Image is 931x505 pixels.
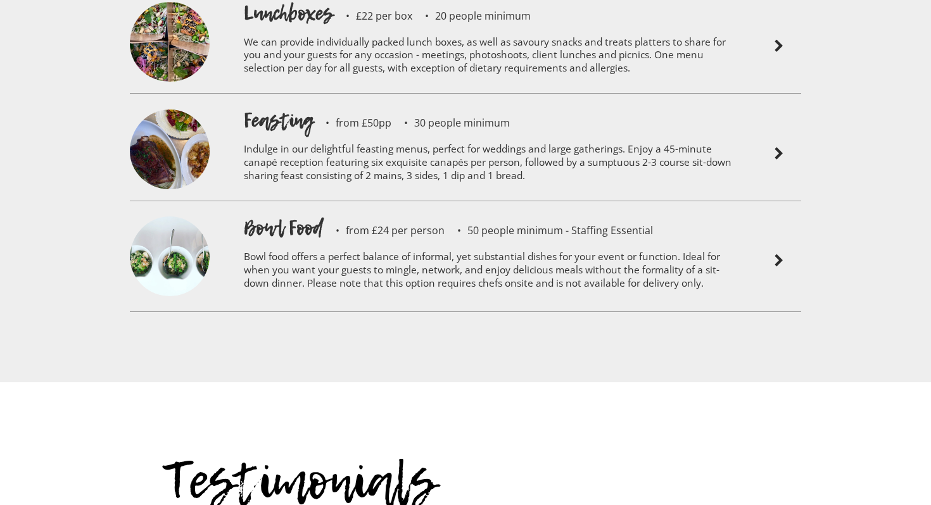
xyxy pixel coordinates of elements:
p: 50 people minimum - Staffing Essential [445,225,653,235]
p: 30 people minimum [391,118,510,128]
p: 20 people minimum [412,11,531,21]
p: from £24 per person [323,225,445,235]
h1: Feasting [244,106,313,134]
p: £22 per box [333,11,412,21]
p: Indulge in our delightful feasting menus, perfect for weddings and large gatherings. Enjoy a 45-m... [244,134,744,194]
p: Bowl food offers a perfect balance of informal, yet substantial dishes for your event or function... [244,242,744,302]
p: from £50pp [313,118,391,128]
h1: Bowl Food [244,214,323,242]
p: We can provide individually packed lunch boxes, as well as savoury snacks and treats platters to ... [244,27,744,87]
